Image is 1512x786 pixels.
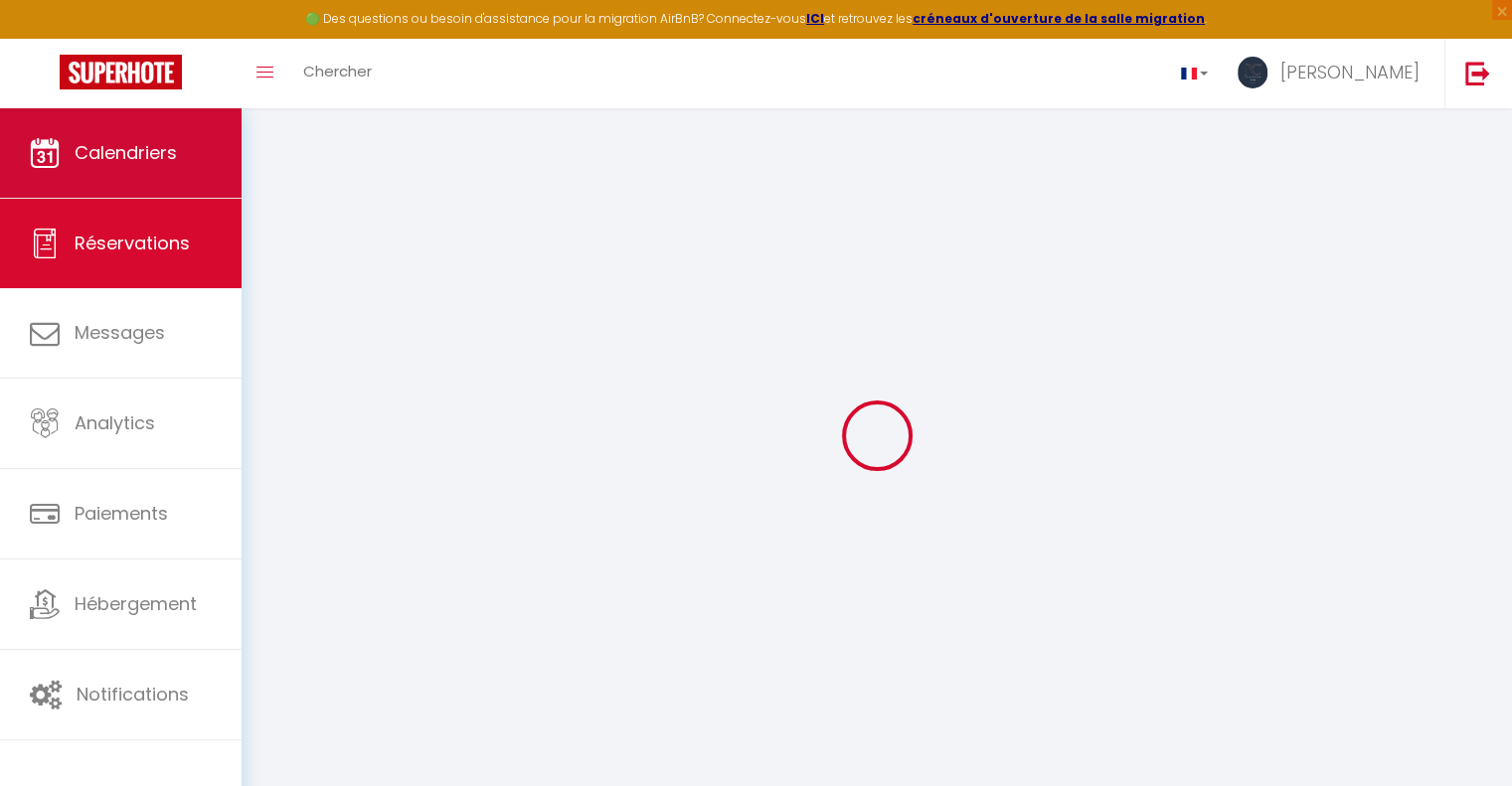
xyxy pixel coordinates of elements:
span: Calendriers [75,140,177,165]
span: Hébergement [75,591,197,616]
span: Messages [75,320,165,345]
span: Chercher [303,61,372,81]
img: logout [1465,61,1490,85]
button: Ouvrir le widget de chat LiveChat [16,8,76,68]
a: ICI [806,10,824,27]
a: Chercher [288,39,387,108]
span: Notifications [77,682,189,707]
span: Réservations [75,231,190,255]
span: Paiements [75,501,168,526]
img: ... [1238,57,1267,89]
span: Analytics [75,410,155,435]
img: Super Booking [60,55,182,89]
span: [PERSON_NAME] [1280,60,1420,84]
a: créneaux d'ouverture de la salle migration [913,10,1205,27]
a: ... [PERSON_NAME] [1223,39,1444,108]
